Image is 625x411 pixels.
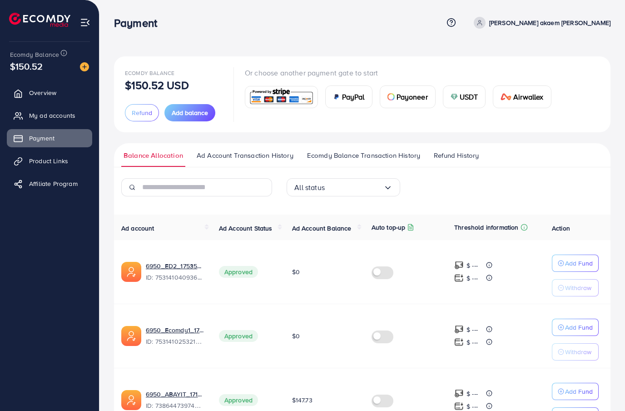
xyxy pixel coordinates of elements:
span: PayPal [342,91,365,102]
a: cardPayoneer [380,85,436,108]
span: My ad accounts [29,111,75,120]
a: 6950_Ecomdy1_1753543101849 [146,326,204,335]
a: Product Links [7,152,92,170]
img: card [451,93,458,100]
img: card [501,93,511,100]
span: Ad Account Transaction History [197,150,293,160]
p: Threshold information [454,222,518,233]
img: ic-ads-acc.e4c84228.svg [121,390,141,410]
span: Ad Account Balance [292,224,352,233]
a: [PERSON_NAME] akaem [PERSON_NAME] [470,17,610,29]
img: menu [80,17,90,28]
span: Action [552,224,570,233]
span: Overview [29,88,56,97]
p: Withdraw [565,282,591,293]
span: $147.73 [292,396,312,405]
span: Product Links [29,156,68,165]
span: Approved [219,330,258,342]
span: ID: 7386447397456592912 [146,401,204,410]
button: Withdraw [552,279,599,296]
p: $150.52 USD [125,80,189,90]
p: $ --- [466,388,478,399]
span: Refund History [434,150,479,160]
div: <span class='underline'>6950_ED2_1753543144102</span></br>7531410409363144705 [146,261,204,282]
p: $ --- [466,324,478,335]
img: top-up amount [454,389,464,398]
a: card [245,86,318,108]
span: Ad Account Status [219,224,273,233]
p: [PERSON_NAME] akaem [PERSON_NAME] [489,17,610,28]
h3: Payment [114,16,164,30]
span: All status [294,180,325,195]
span: Add balance [172,108,208,117]
img: card [333,93,340,100]
span: Balance Allocation [124,150,183,160]
span: Ecomdy Balance [125,69,174,77]
button: Refund [125,104,159,121]
img: card [387,93,395,100]
span: Approved [219,394,258,406]
span: Ad account [121,224,154,233]
a: 6950_ED2_1753543144102 [146,261,204,271]
div: <span class='underline'>6950_Ecomdy1_1753543101849</span></br>7531410253213204497 [146,326,204,346]
p: Add Fund [565,322,593,333]
a: Overview [7,84,92,102]
p: $ --- [466,337,478,348]
img: logo [9,13,70,27]
span: Payoneer [397,91,428,102]
span: ID: 7531410253213204497 [146,337,204,346]
span: Ecomdy Balance [10,50,59,59]
img: top-up amount [454,261,464,270]
div: <span class='underline'>6950_ABAYIT_1719791319898</span></br>7386447397456592912 [146,390,204,411]
a: cardUSDT [443,85,486,108]
a: My ad accounts [7,106,92,125]
span: Ecomdy Balance Transaction History [307,150,420,160]
input: Search for option [325,180,383,195]
img: top-up amount [454,337,464,347]
span: Approved [219,266,258,278]
span: Refund [132,108,152,117]
img: top-up amount [454,401,464,411]
a: cardAirwallex [493,85,551,108]
img: image [80,62,89,71]
button: Add Fund [552,319,599,336]
span: $150.52 [10,60,43,73]
span: USDT [460,91,478,102]
a: Payment [7,129,92,147]
a: cardPayPal [325,85,372,108]
p: $ --- [466,273,478,284]
a: Affiliate Program [7,175,92,193]
button: Add Fund [552,255,599,272]
p: Add Fund [565,258,593,269]
img: card [248,87,315,107]
span: ID: 7531410409363144705 [146,273,204,282]
button: Withdraw [552,343,599,361]
button: Add Fund [552,383,599,400]
img: ic-ads-acc.e4c84228.svg [121,326,141,346]
p: Or choose another payment gate to start [245,67,559,78]
p: Add Fund [565,386,593,397]
img: top-up amount [454,273,464,283]
div: Search for option [287,178,400,196]
img: top-up amount [454,325,464,334]
button: Add balance [164,104,215,121]
span: Payment [29,134,55,143]
p: Withdraw [565,346,591,357]
p: $ --- [466,260,478,271]
img: ic-ads-acc.e4c84228.svg [121,262,141,282]
span: $0 [292,267,300,276]
span: $0 [292,331,300,341]
span: Affiliate Program [29,179,78,188]
p: Auto top-up [372,222,406,233]
a: 6950_ABAYIT_1719791319898 [146,390,204,399]
span: Airwallex [513,91,543,102]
